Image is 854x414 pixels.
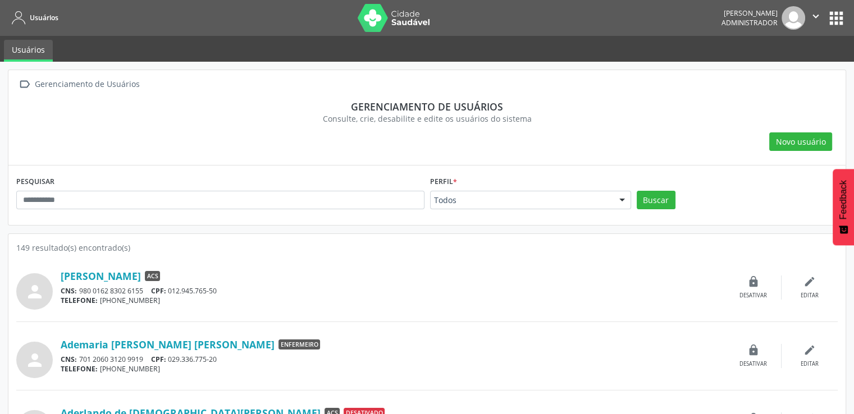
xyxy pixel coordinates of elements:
[810,10,822,22] i: 
[151,355,166,364] span: CPF:
[61,286,725,296] div: 980 0162 8302 6155 012.945.765-50
[430,173,457,191] label: Perfil
[145,271,160,281] span: ACS
[25,350,45,370] i: person
[30,13,58,22] span: Usuários
[739,360,767,368] div: Desativar
[16,173,54,191] label: PESQUISAR
[769,132,832,151] button: Novo usuário
[8,8,58,27] a: Usuários
[739,292,767,300] div: Desativar
[16,242,838,254] div: 149 resultado(s) encontrado(s)
[16,76,141,93] a:  Gerenciamento de Usuários
[721,8,778,18] div: [PERSON_NAME]
[776,136,826,148] span: Novo usuário
[801,292,819,300] div: Editar
[434,195,608,206] span: Todos
[278,339,320,349] span: Enfermeiro
[24,100,830,113] div: Gerenciamento de usuários
[826,8,846,28] button: apps
[151,286,166,296] span: CPF:
[803,275,816,288] i: edit
[61,296,725,305] div: [PHONE_NUMBER]
[61,296,98,305] span: TELEFONE:
[801,360,819,368] div: Editar
[747,275,760,288] i: lock
[61,338,275,351] a: Ademaria [PERSON_NAME] [PERSON_NAME]
[833,169,854,245] button: Feedback - Mostrar pesquisa
[24,113,830,125] div: Consulte, crie, desabilite e edite os usuários do sistema
[721,18,778,27] span: Administrador
[61,270,141,282] a: [PERSON_NAME]
[782,6,805,30] img: img
[25,282,45,302] i: person
[61,364,98,374] span: TELEFONE:
[637,191,675,210] button: Buscar
[838,180,848,219] span: Feedback
[747,344,760,356] i: lock
[33,76,141,93] div: Gerenciamento de Usuários
[16,76,33,93] i: 
[61,286,77,296] span: CNS:
[805,6,826,30] button: 
[61,355,725,364] div: 701 2060 3120 9919 029.336.775-20
[61,364,725,374] div: [PHONE_NUMBER]
[4,40,53,62] a: Usuários
[61,355,77,364] span: CNS:
[803,344,816,356] i: edit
